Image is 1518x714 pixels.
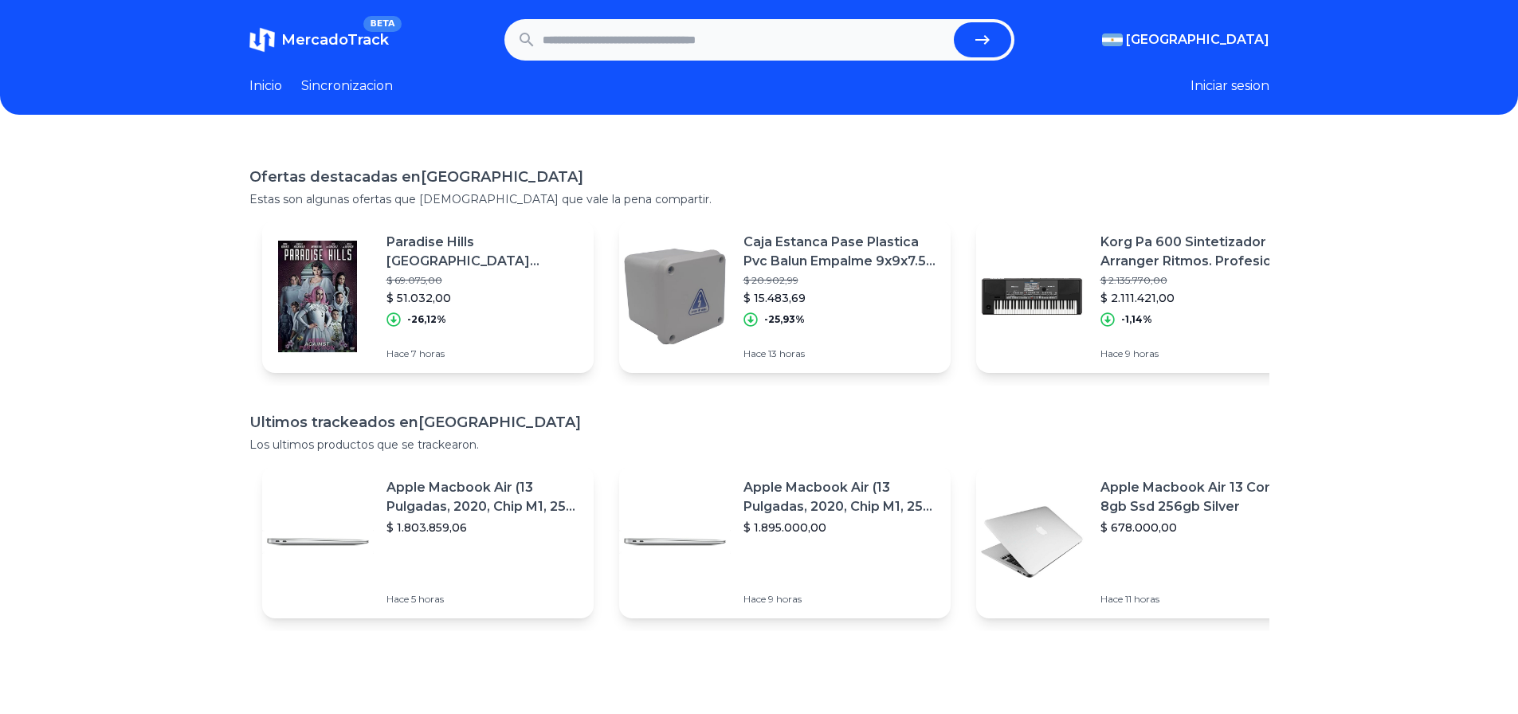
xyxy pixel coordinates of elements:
[764,313,805,326] p: -25,93%
[619,465,951,618] a: Featured imageApple Macbook Air (13 Pulgadas, 2020, Chip M1, 256 Gb De Ssd, 8 Gb De Ram) - Plata$...
[249,437,1269,453] p: Los ultimos productos que se trackearon.
[249,27,275,53] img: MercadoTrack
[1102,30,1269,49] button: [GEOGRAPHIC_DATA]
[1102,33,1123,46] img: Argentina
[619,486,731,598] img: Featured image
[619,220,951,373] a: Featured imageCaja Estanca Pase Plastica Pvc Balun Empalme 9x9x7.5 Pack X5$ 20.902,99$ 15.483,69-...
[249,27,389,53] a: MercadoTrackBETA
[976,241,1088,352] img: Featured image
[1100,478,1295,516] p: Apple Macbook Air 13 Core I5 8gb Ssd 256gb Silver
[407,313,446,326] p: -26,12%
[386,274,581,287] p: $ 69.075,00
[262,241,374,352] img: Featured image
[743,233,938,271] p: Caja Estanca Pase Plastica Pvc Balun Empalme 9x9x7.5 Pack X5
[743,593,938,606] p: Hace 9 horas
[363,16,401,32] span: BETA
[976,465,1308,618] a: Featured imageApple Macbook Air 13 Core I5 8gb Ssd 256gb Silver$ 678.000,00Hace 11 horas
[743,478,938,516] p: Apple Macbook Air (13 Pulgadas, 2020, Chip M1, 256 Gb De Ssd, 8 Gb De Ram) - Plata
[386,593,581,606] p: Hace 5 horas
[249,411,1269,433] h1: Ultimos trackeados en [GEOGRAPHIC_DATA]
[301,76,393,96] a: Sincronizacion
[1100,593,1295,606] p: Hace 11 horas
[976,220,1308,373] a: Featured imageKorg Pa 600 Sintetizador Arranger Ritmos. Profesional$ 2.135.770,00$ 2.111.421,00-1...
[1100,520,1295,535] p: $ 678.000,00
[249,191,1269,207] p: Estas son algunas ofertas que [DEMOGRAPHIC_DATA] que vale la pena compartir.
[1126,30,1269,49] span: [GEOGRAPHIC_DATA]
[1121,313,1152,326] p: -1,14%
[743,520,938,535] p: $ 1.895.000,00
[386,290,581,306] p: $ 51.032,00
[1100,233,1295,271] p: Korg Pa 600 Sintetizador Arranger Ritmos. Profesional
[386,347,581,360] p: Hace 7 horas
[386,478,581,516] p: Apple Macbook Air (13 Pulgadas, 2020, Chip M1, 256 Gb De Ssd, 8 Gb De Ram) - Plata
[262,465,594,618] a: Featured imageApple Macbook Air (13 Pulgadas, 2020, Chip M1, 256 Gb De Ssd, 8 Gb De Ram) - Plata$...
[262,220,594,373] a: Featured imageParadise Hills [GEOGRAPHIC_DATA] [GEOGRAPHIC_DATA] [GEOGRAPHIC_DATA]$ 69.075,00$ 51...
[249,166,1269,188] h1: Ofertas destacadas en [GEOGRAPHIC_DATA]
[1190,76,1269,96] button: Iniciar sesion
[1100,274,1295,287] p: $ 2.135.770,00
[262,486,374,598] img: Featured image
[743,274,938,287] p: $ 20.902,99
[743,290,938,306] p: $ 15.483,69
[976,486,1088,598] img: Featured image
[386,520,581,535] p: $ 1.803.859,06
[1100,290,1295,306] p: $ 2.111.421,00
[249,76,282,96] a: Inicio
[281,31,389,49] span: MercadoTrack
[1100,347,1295,360] p: Hace 9 horas
[386,233,581,271] p: Paradise Hills [GEOGRAPHIC_DATA] [GEOGRAPHIC_DATA] [GEOGRAPHIC_DATA]
[619,241,731,352] img: Featured image
[743,347,938,360] p: Hace 13 horas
